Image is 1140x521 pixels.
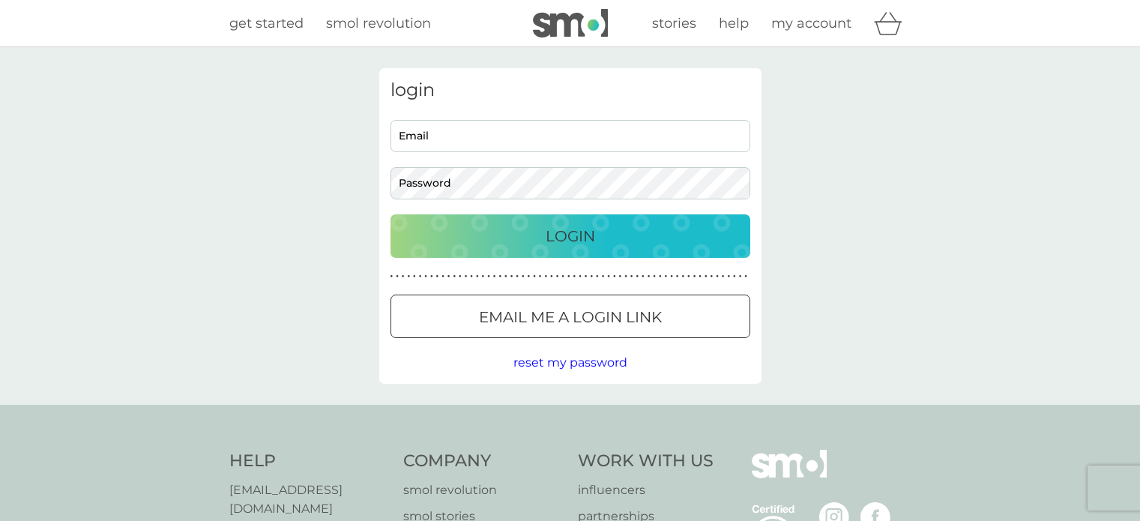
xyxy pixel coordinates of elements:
p: ● [624,273,627,280]
p: ● [727,273,730,280]
img: smol [533,9,608,37]
p: Login [546,224,595,248]
p: ● [510,273,513,280]
p: ● [665,273,668,280]
h4: Help [229,450,389,473]
p: ● [430,273,433,280]
p: ● [636,273,639,280]
p: ● [493,273,496,280]
p: ● [722,273,725,280]
p: ● [607,273,610,280]
p: ● [539,273,542,280]
a: [EMAIL_ADDRESS][DOMAIN_NAME] [229,481,389,519]
a: get started [229,13,304,34]
p: ● [693,273,696,280]
p: ● [424,273,427,280]
span: reset my password [513,355,627,370]
p: ● [556,273,559,280]
p: ● [482,273,485,280]
p: ● [642,273,645,280]
p: ● [407,273,410,280]
a: stories [652,13,696,34]
button: Login [390,214,750,258]
span: help [719,15,749,31]
p: ● [653,273,656,280]
a: smol revolution [403,481,563,500]
p: ● [390,273,393,280]
p: ● [648,273,651,280]
span: get started [229,15,304,31]
p: ● [619,273,622,280]
a: smol revolution [326,13,431,34]
p: ● [733,273,736,280]
p: ● [613,273,616,280]
p: ● [676,273,679,280]
p: ● [573,273,576,280]
p: ● [659,273,662,280]
p: ● [476,273,479,280]
p: ● [602,273,605,280]
img: smol [752,450,827,501]
p: ● [504,273,507,280]
p: ● [705,273,708,280]
p: ● [550,273,553,280]
p: ● [744,273,747,280]
p: ● [579,273,582,280]
p: ● [402,273,405,280]
p: ● [567,273,570,280]
p: ● [681,273,684,280]
p: ● [516,273,519,280]
p: ● [528,273,531,280]
a: help [719,13,749,34]
p: ● [699,273,702,280]
p: ● [498,273,501,280]
h4: Work With Us [578,450,714,473]
p: ● [453,273,456,280]
p: ● [687,273,690,280]
p: ● [470,273,473,280]
p: ● [447,273,450,280]
span: stories [652,15,696,31]
span: my account [771,15,851,31]
p: ● [396,273,399,280]
p: ● [436,273,439,280]
h4: Company [403,450,563,473]
p: ● [739,273,742,280]
p: ● [533,273,536,280]
p: ● [522,273,525,280]
p: ● [716,273,719,280]
button: reset my password [513,353,627,373]
p: ● [419,273,422,280]
p: ● [459,273,462,280]
h3: login [390,79,750,101]
p: ● [441,273,444,280]
div: basket [874,8,911,38]
a: influencers [578,481,714,500]
p: ● [585,273,588,280]
p: ● [465,273,468,280]
p: ● [561,273,564,280]
p: Email me a login link [479,305,662,329]
p: ● [711,273,714,280]
a: my account [771,13,851,34]
span: smol revolution [326,15,431,31]
p: ● [544,273,547,280]
p: ● [487,273,490,280]
p: ● [413,273,416,280]
p: ● [590,273,593,280]
button: Email me a login link [390,295,750,338]
p: ● [670,273,673,280]
p: ● [630,273,633,280]
p: ● [596,273,599,280]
